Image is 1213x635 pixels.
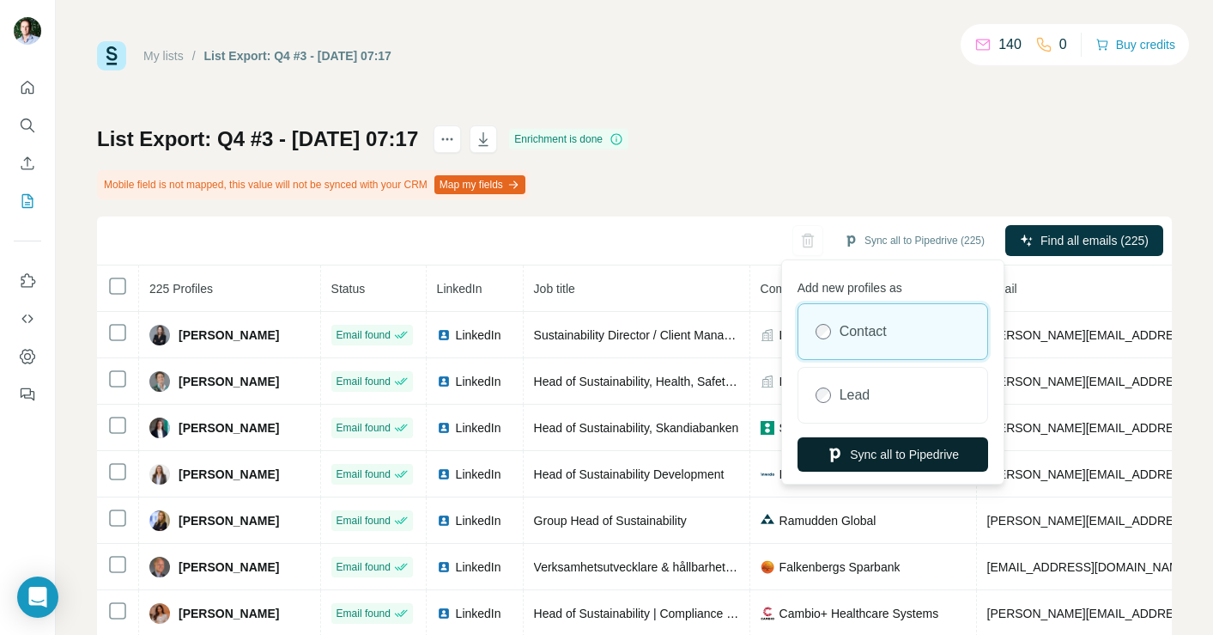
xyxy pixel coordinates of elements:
img: company-logo [761,514,774,528]
button: Dashboard [14,341,41,372]
button: Use Surfe API [14,303,41,334]
button: Sync all to Pipedrive (225) [832,228,997,253]
span: LinkedIn [456,419,501,437]
label: Lead [840,385,870,406]
img: Avatar [149,464,170,485]
img: Avatar [14,17,41,45]
span: Sustainability Director / Client Manager / Partner [534,328,791,342]
span: Email found [337,513,391,528]
p: 0 [1059,34,1067,55]
button: Use Surfe on LinkedIn [14,266,41,296]
span: Skandia [779,419,823,437]
div: Open Intercom Messenger [17,577,58,618]
img: LinkedIn logo [437,607,451,620]
button: Search [14,110,41,141]
label: Contact [840,321,887,342]
img: LinkedIn logo [437,421,451,435]
span: [PERSON_NAME] [179,327,279,344]
p: 140 [998,34,1022,55]
span: LinkedIn [456,559,501,576]
span: LinkedIn [456,327,501,344]
button: Find all emails (225) [1005,225,1163,256]
button: actions [434,125,461,153]
span: Head of Sustainability, Skandiabanken [534,421,739,435]
span: Falkenbergs Sparbank [779,559,901,576]
img: Avatar [149,557,170,577]
span: Head of Sustainability | Compliance & Legal [534,607,767,620]
span: 225 Profiles [149,282,213,296]
span: Email found [337,374,391,389]
span: Email found [337,467,391,482]
img: company-logo [761,607,774,620]
button: Feedback [14,379,41,410]
span: LinkedIn [456,466,501,483]
img: Avatar [149,418,170,438]
span: Group Head of Sustainability [534,514,687,528]
div: Mobile field is not mapped, this value will not be synced with your CRM [97,170,529,199]
img: Avatar [149,603,170,624]
li: / [192,47,196,64]
img: LinkedIn logo [437,328,451,342]
div: Enrichment is done [509,129,628,150]
span: [PERSON_NAME] [179,559,279,576]
span: LinkedIn [456,512,501,529]
span: Find all emails (225) [1040,232,1149,249]
p: Add new profiles as [798,272,988,296]
span: Cambio+ Healthcare Systems [779,605,939,622]
span: LinkedIn [456,373,501,390]
a: My lists [143,49,184,63]
span: Head of Sustainability Development [534,467,725,481]
span: LinkedIn [437,282,482,296]
span: [PERSON_NAME] [179,512,279,529]
span: Email found [337,327,391,343]
span: Status [331,282,366,296]
button: Map my fields [434,175,525,194]
img: Avatar [149,325,170,345]
span: [PERSON_NAME] [179,466,279,483]
span: Ramudden Global [779,512,876,529]
span: LIWLIG Sweden [779,327,867,344]
span: Company [761,282,812,296]
img: LinkedIn logo [437,467,451,481]
img: company-logo [761,421,774,435]
button: Enrich CSV [14,148,41,179]
span: [PERSON_NAME] [179,419,279,437]
img: Surfe Logo [97,41,126,70]
button: My lists [14,186,41,217]
img: company-logo [761,560,774,574]
span: Email found [337,420,391,436]
div: List Export: Q4 #3 - [DATE] 07:17 [204,47,391,64]
span: Verksamhetsutvecklare & hållbarhetsansvarig [534,560,777,574]
h1: List Export: Q4 #3 - [DATE] 07:17 [97,125,418,153]
button: Quick start [14,72,41,103]
img: LinkedIn logo [437,375,451,388]
span: [PERSON_NAME] [179,605,279,622]
span: [EMAIL_ADDRESS][DOMAIN_NAME] [987,560,1191,574]
span: Job title [534,282,575,296]
img: company-logo [761,467,774,481]
span: ISS [GEOGRAPHIC_DATA] [779,373,927,390]
img: Avatar [149,371,170,392]
img: LinkedIn logo [437,514,451,528]
span: Email found [337,606,391,621]
span: Head of Sustainability, Health, Safety, Security, Environment & Quality [534,375,906,388]
span: LinkedIn [456,605,501,622]
img: Avatar [149,510,170,531]
button: Buy credits [1095,33,1175,57]
img: LinkedIn logo [437,560,451,574]
span: [PERSON_NAME] [179,373,279,390]
span: Inwido AB [779,466,833,483]
button: Sync all to Pipedrive [798,437,988,472]
span: Email found [337,559,391,575]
